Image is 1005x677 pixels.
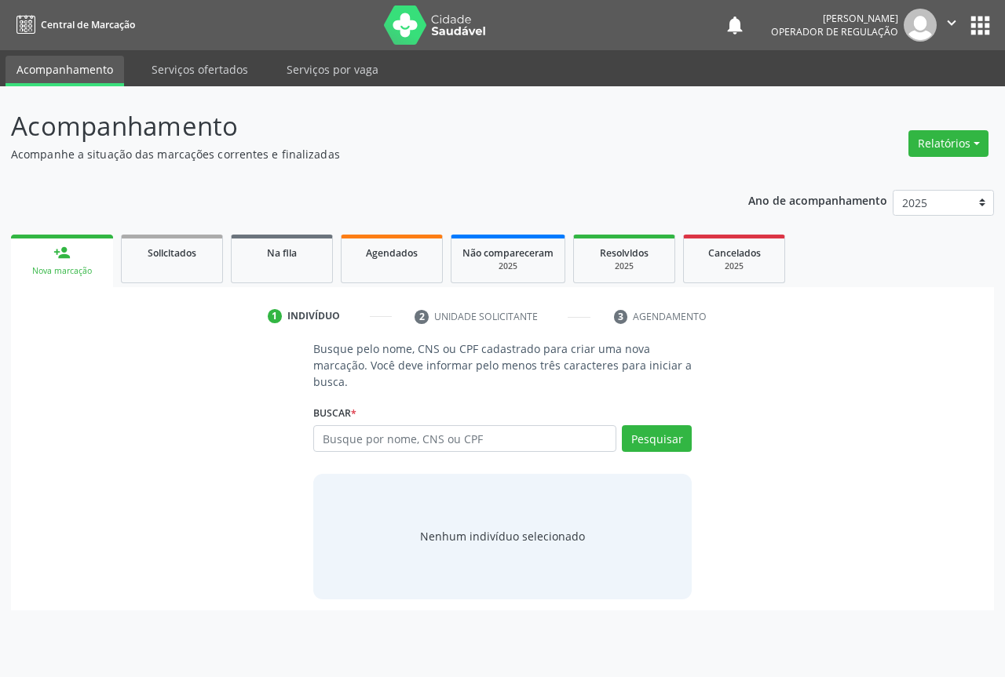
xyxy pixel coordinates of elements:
span: Agendados [366,246,418,260]
span: Na fila [267,246,297,260]
p: Acompanhe a situação das marcações correntes e finalizadas [11,146,699,162]
img: img [904,9,937,42]
a: Serviços por vaga [276,56,389,83]
div: person_add [53,244,71,261]
span: Resolvidos [600,246,649,260]
div: Nenhum indivíduo selecionado [420,528,585,544]
span: Operador de regulação [771,25,898,38]
div: Indivíduo [287,309,340,323]
i:  [943,14,960,31]
div: [PERSON_NAME] [771,12,898,25]
span: Não compareceram [462,246,554,260]
button: Pesquisar [622,425,692,452]
button:  [937,9,967,42]
span: Cancelados [708,246,761,260]
div: 1 [268,309,282,323]
a: Acompanhamento [5,56,124,86]
a: Central de Marcação [11,12,135,38]
button: apps [967,12,994,39]
button: notifications [724,14,746,36]
span: Solicitados [148,246,196,260]
div: Nova marcação [22,265,102,277]
p: Acompanhamento [11,107,699,146]
p: Ano de acompanhamento [748,190,887,209]
div: 2025 [585,260,663,272]
p: Busque pelo nome, CNS ou CPF cadastrado para criar uma nova marcação. Você deve informar pelo men... [313,340,692,390]
input: Busque por nome, CNS ou CPF [313,425,616,452]
div: 2025 [695,260,773,272]
a: Serviços ofertados [141,56,259,83]
span: Central de Marcação [41,18,135,31]
button: Relatórios [908,130,989,157]
label: Buscar [313,401,356,425]
div: 2025 [462,260,554,272]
